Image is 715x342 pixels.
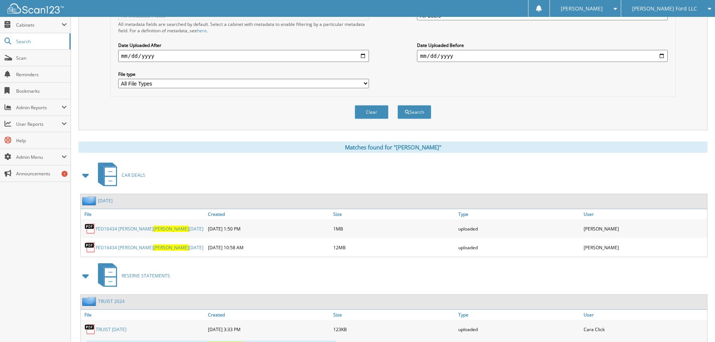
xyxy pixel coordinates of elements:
img: scan123-logo-white.svg [8,3,64,14]
a: FED16434 [PERSON_NAME][PERSON_NAME][DATE] [96,244,203,251]
span: Scan [16,55,67,61]
label: File type [118,71,369,77]
img: PDF.png [84,223,96,234]
div: 123KB [331,322,457,337]
div: uploaded [456,322,582,337]
a: File [81,209,206,219]
img: PDF.png [84,242,96,253]
a: TRUIST 2024 [98,298,125,304]
input: end [417,50,668,62]
a: Type [456,310,582,320]
a: Created [206,310,331,320]
span: RESERVE STATEMENTS [122,273,170,279]
div: [PERSON_NAME] [582,221,707,236]
div: [PERSON_NAME] [582,240,707,255]
input: start [118,50,369,62]
span: Announcements [16,170,67,177]
button: Clear [355,105,388,119]
a: Size [331,209,457,219]
a: File [81,310,206,320]
span: CAR DEALS [122,172,145,178]
a: User [582,209,707,219]
a: RESERVE STATEMENTS [93,261,170,291]
div: uploaded [456,221,582,236]
a: Created [206,209,331,219]
img: PDF.png [84,324,96,335]
span: Help [16,137,67,144]
div: uploaded [456,240,582,255]
div: 1 [62,171,68,177]
span: Cabinets [16,22,62,28]
a: CAR DEALS [93,160,145,190]
iframe: Chat Widget [677,306,715,342]
label: Date Uploaded Before [417,42,668,48]
div: 12MB [331,240,457,255]
div: Matches found for "[PERSON_NAME]" [78,142,707,153]
label: Date Uploaded After [118,42,369,48]
span: Bookmarks [16,88,67,94]
span: Admin Reports [16,104,62,111]
div: [DATE] 10:58 AM [206,240,331,255]
a: FED16434 [PERSON_NAME][PERSON_NAME][DATE] [96,226,203,232]
div: [DATE] 3:33 PM [206,322,331,337]
div: Cara Click [582,322,707,337]
a: Size [331,310,457,320]
a: [DATE] [98,197,113,204]
span: Search [16,38,66,45]
a: Type [456,209,582,219]
a: User [582,310,707,320]
span: User Reports [16,121,62,127]
img: folder2.png [82,196,98,205]
div: 1MB [331,221,457,236]
div: [DATE] 1:50 PM [206,221,331,236]
span: [PERSON_NAME] [154,244,189,251]
img: folder2.png [82,297,98,306]
span: Admin Menu [16,154,62,160]
span: [PERSON_NAME] Ford LLC [632,6,697,11]
a: here [197,27,207,34]
span: [PERSON_NAME] [561,6,603,11]
div: All metadata fields are searched by default. Select a cabinet with metadata to enable filtering b... [118,21,369,34]
button: Search [397,105,431,119]
span: Reminders [16,71,67,78]
span: [PERSON_NAME] [154,226,189,232]
a: TRUIST [DATE] [96,326,126,333]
